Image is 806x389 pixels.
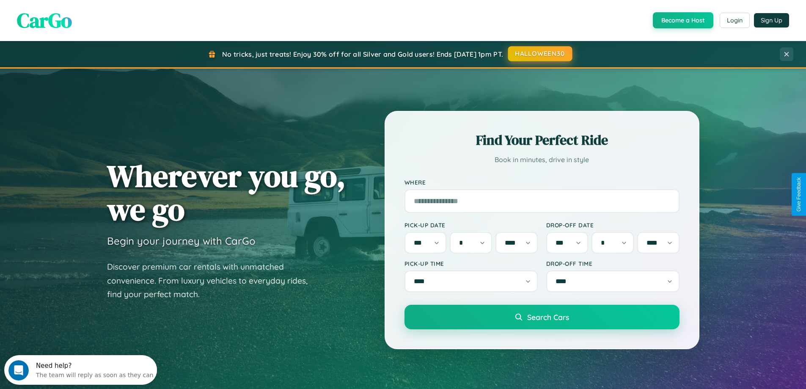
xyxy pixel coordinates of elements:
[653,12,713,28] button: Become a Host
[796,177,802,212] div: Give Feedback
[546,260,679,267] label: Drop-off Time
[107,159,346,226] h1: Wherever you go, we go
[404,305,679,329] button: Search Cars
[754,13,789,28] button: Sign Up
[107,260,319,301] p: Discover premium car rentals with unmatched convenience. From luxury vehicles to everyday rides, ...
[32,14,149,23] div: The team will reply as soon as they can
[32,7,149,14] div: Need help?
[17,6,72,34] span: CarGo
[527,312,569,322] span: Search Cars
[404,131,679,149] h2: Find Your Perfect Ride
[107,235,256,247] h3: Begin your journey with CarGo
[4,355,157,385] iframe: Intercom live chat discovery launcher
[404,154,679,166] p: Book in minutes, drive in style
[404,221,538,229] label: Pick-up Date
[508,46,572,61] button: HALLOWEEN30
[3,3,157,27] div: Open Intercom Messenger
[222,50,503,58] span: No tricks, just treats! Enjoy 30% off for all Silver and Gold users! Ends [DATE] 1pm PT.
[546,221,679,229] label: Drop-off Date
[404,179,679,186] label: Where
[404,260,538,267] label: Pick-up Time
[8,360,29,381] iframe: Intercom live chat
[720,13,750,28] button: Login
